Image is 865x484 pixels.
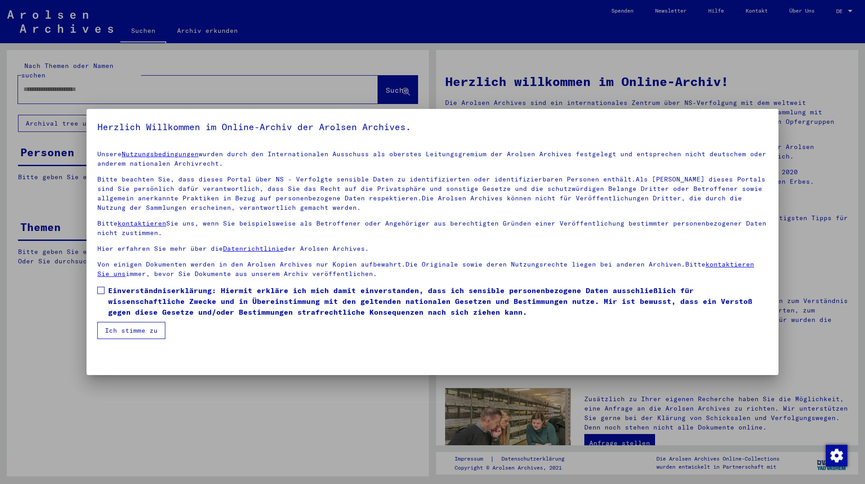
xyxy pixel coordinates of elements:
[97,244,768,253] p: Hier erfahren Sie mehr über die der Arolsen Archives.
[97,260,768,279] p: Von einigen Dokumenten werden in den Arolsen Archives nur Kopien aufbewahrt.Die Originale sowie d...
[97,219,768,238] p: Bitte Sie uns, wenn Sie beispielsweise als Betroffener oder Angehöriger aus berechtigten Gründen ...
[97,175,768,213] p: Bitte beachten Sie, dass dieses Portal über NS - Verfolgte sensible Daten zu identifizierten oder...
[108,285,768,317] span: Einverständniserklärung: Hiermit erkläre ich mich damit einverstanden, dass ich sensible personen...
[122,150,199,158] a: Nutzungsbedingungen
[97,149,768,168] p: Unsere wurden durch den Internationalen Ausschuss als oberstes Leitungsgremium der Arolsen Archiv...
[223,244,284,253] a: Datenrichtlinie
[97,322,165,339] button: Ich stimme zu
[118,219,166,227] a: kontaktieren
[97,260,754,278] a: kontaktieren Sie uns
[97,120,768,134] h5: Herzlich Willkommen im Online-Archiv der Arolsen Archives.
[826,445,847,466] img: Zustimmung ändern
